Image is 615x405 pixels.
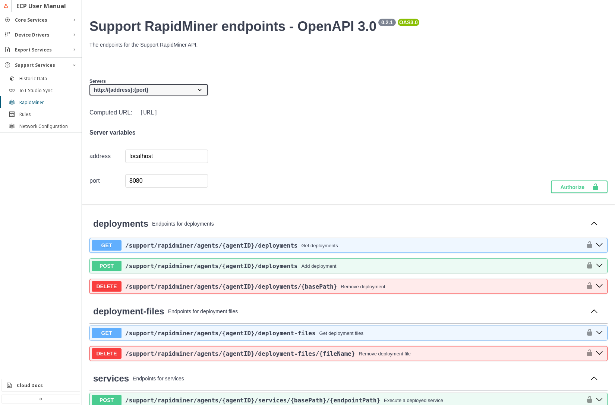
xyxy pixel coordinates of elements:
[125,330,316,337] a: /support/rapidminer/agents/{agentID}/deployment-files
[125,242,297,249] a: /support/rapidminer/agents/{agentID}/deployments
[551,180,608,193] button: Authorize
[301,243,338,248] div: Get deployments
[588,219,600,230] button: Collapse operation
[582,241,593,250] button: authorization button unlocked
[593,328,605,338] button: get ​/support​/rapidminer​/agents​/{agentID}​/deployment-files
[92,281,122,292] span: DELETE
[560,183,592,191] span: Authorize
[133,376,584,382] p: Endpoints for services
[89,129,208,136] h4: Server variables
[89,19,608,34] h2: Support RapidMiner endpoints - OpenAPI 3.0
[92,348,122,359] span: DELETE
[89,174,125,188] td: port
[125,242,297,249] span: /support /rapidminer /agents /{agentID} /deployments
[89,149,125,163] td: address
[588,306,600,317] button: Collapse operation
[593,349,605,358] button: delete ​/support​/rapidminer​/agents​/{agentID}​/deployment-files​/{fileName}
[359,351,411,357] div: Remove deployment file
[399,19,418,25] pre: OAS 3.0
[125,283,337,290] a: /support/rapidminer/agents/{agentID}/deployments/{basePath}
[93,219,148,229] span: deployments
[93,373,129,384] a: services
[341,284,385,289] div: Remove deployment
[138,107,159,117] code: [URL]
[593,395,605,405] button: post ​/support​/rapidminer​/agents​/{agentID}​/services​/{basePath}​/{endpointPath}
[125,330,316,337] span: /support /rapidminer /agents /{agentID} /deployment-files
[152,221,584,227] p: Endpoints for deployments
[125,283,337,290] span: /support /rapidminer /agents /{agentID} /deployments /{basePath}
[92,240,122,251] span: GET
[125,350,355,357] span: /support /rapidminer /agents /{agentID} /deployment-files /{fileName}
[92,348,582,359] button: DELETE/support/rapidminer/agents/{agentID}/deployment-files/{fileName}Remove deployment file
[380,19,394,25] pre: 0.2.1
[92,240,582,251] button: GET/support/rapidminer/agents/{agentID}/deploymentsGet deployments
[384,398,443,403] div: Execute a deployed service
[582,349,593,358] button: authorization button unlocked
[93,306,164,317] a: deployment-files
[92,261,582,271] button: POST/support/rapidminer/agents/{agentID}/deploymentsAdd deployment
[125,350,355,357] a: /support/rapidminer/agents/{agentID}/deployment-files/{fileName}
[582,261,593,270] button: authorization button unlocked
[582,282,593,291] button: authorization button unlocked
[92,281,582,292] button: DELETE/support/rapidminer/agents/{agentID}/deployments/{basePath}Remove deployment
[582,329,593,337] button: authorization button unlocked
[89,79,106,84] span: Servers
[593,282,605,291] button: delete ​/support​/rapidminer​/agents​/{agentID}​/deployments​/{basePath}
[301,263,336,269] div: Add deployment
[93,219,148,229] a: deployments
[89,42,608,48] p: The endpoints for the Support RapidMiner API.
[92,328,582,338] button: GET/support/rapidminer/agents/{agentID}/deployment-filesGet deployment files
[125,263,297,270] span: /support /rapidminer /agents /{agentID} /deployments
[582,396,593,405] button: authorization button unlocked
[168,308,584,314] p: Endpoints for deployment files
[125,397,380,404] span: /support /rapidminer /agents /{agentID} /services /{basePath} /{endpointPath}
[125,263,297,270] a: /support/rapidminer/agents/{agentID}/deployments
[92,328,122,338] span: GET
[92,261,122,271] span: POST
[125,397,380,404] a: /support/rapidminer/agents/{agentID}/services/{basePath}/{endpointPath}
[588,373,600,384] button: Collapse operation
[89,107,208,117] div: Computed URL:
[319,330,364,336] div: Get deployment files
[593,261,605,271] button: post ​/support​/rapidminer​/agents​/{agentID}​/deployments
[593,241,605,250] button: get ​/support​/rapidminer​/agents​/{agentID}​/deployments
